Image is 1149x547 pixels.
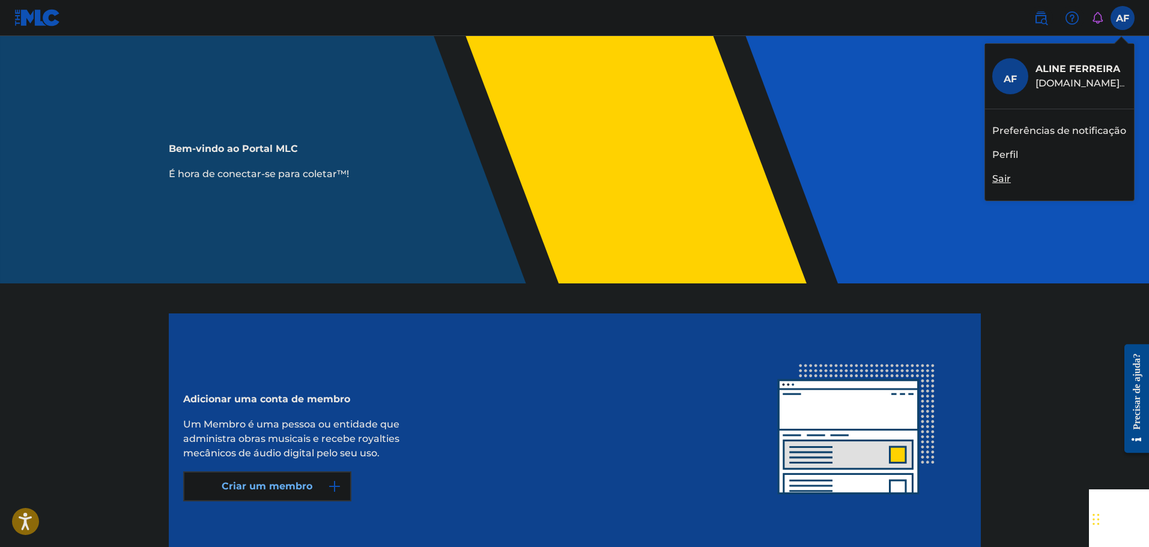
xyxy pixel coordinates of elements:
[14,9,61,26] img: Logotipo da MLC
[992,124,1126,138] a: Preferências de notificação
[1089,489,1149,547] div: Widget de chat
[1111,6,1135,30] div: Menu do usuário
[183,393,350,405] font: Adicionar uma conta de membro
[1115,334,1149,463] iframe: Centro de Recursos
[1004,73,1017,85] font: AF
[1060,6,1084,30] div: Ajuda
[222,480,312,492] font: Criar um membro
[183,419,399,459] font: Um Membro é uma pessoa ou entidade que administra obras musicais e recebe royalties mecânicos de ...
[1069,63,1120,74] font: FERREIRA
[747,321,966,540] img: imagem
[1089,489,1149,547] iframe: Widget de bate-papo
[1035,63,1066,74] font: ALINE
[1035,62,1127,76] p: ALINE FERREIRA
[1065,11,1079,25] img: ajuda
[169,143,298,154] font: Bem-vindo ao Portal MLC
[169,168,349,180] font: É hora de conectar-se para coletar™!
[992,149,1018,160] font: Perfil
[1029,6,1053,30] a: Pesquisa pública
[1034,11,1048,25] img: procurar
[992,148,1018,162] a: Perfil
[183,471,351,501] button: Criar um membro
[1116,13,1129,24] font: AF
[992,125,1126,136] font: Preferências de notificação
[1035,76,1127,91] p: pablynh.dj@gmail.com
[1093,501,1100,537] div: Arrastar
[327,479,342,494] img: 9d2ae6d4665cec9f34b9.svg
[992,173,1011,184] font: Sair
[1091,12,1103,24] div: Notificações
